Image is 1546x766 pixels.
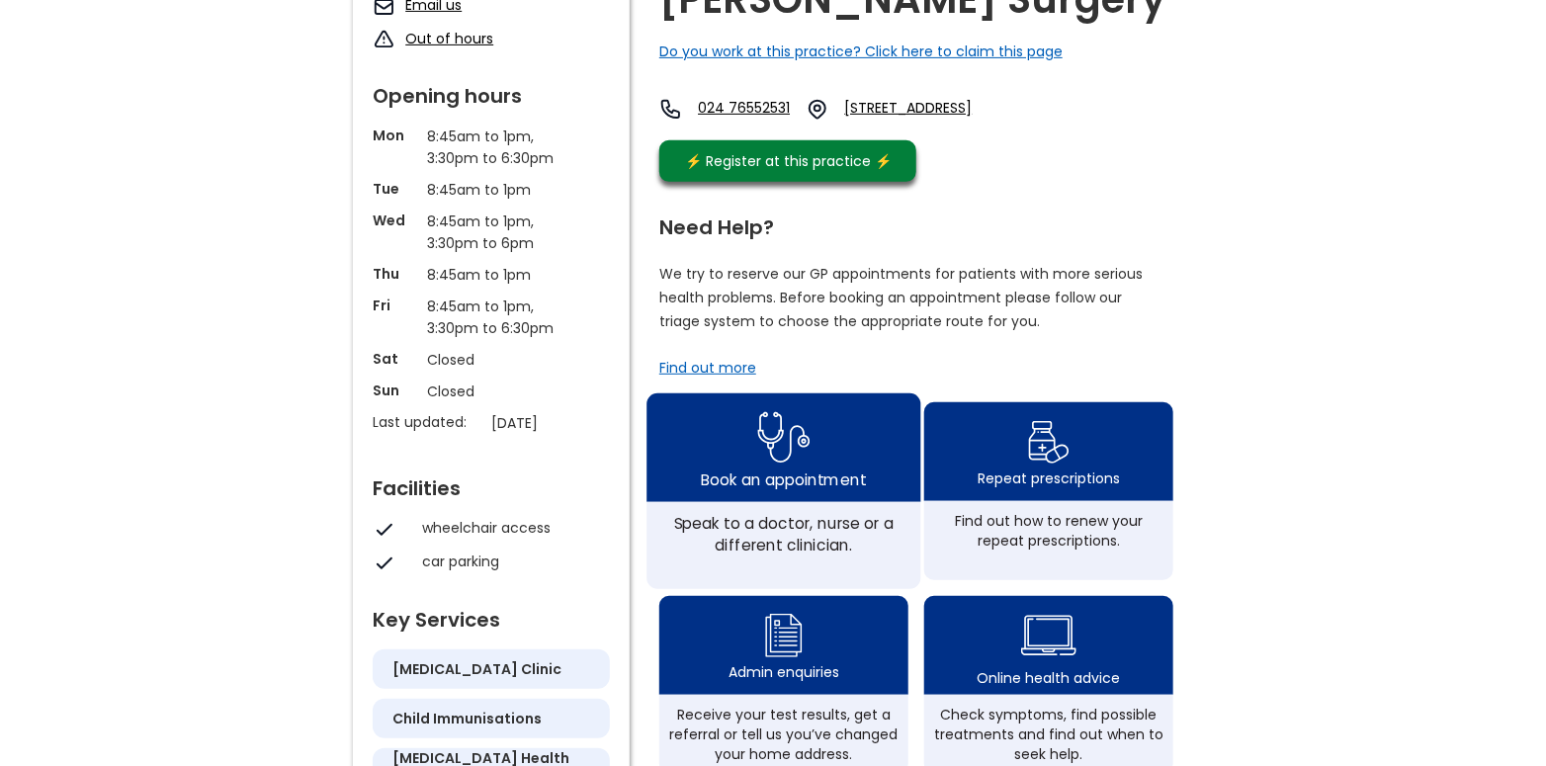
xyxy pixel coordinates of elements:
p: Wed [373,211,417,230]
p: Fri [373,296,417,315]
div: Speak to a doctor, nurse or a different clinician. [657,513,909,556]
p: [DATE] [491,412,620,434]
div: Opening hours [373,76,610,106]
p: We try to reserve our GP appointments for patients with more serious health problems. Before book... [659,262,1144,333]
a: 024 76552531 [698,98,790,121]
p: Closed [427,349,556,371]
div: Facilities [373,468,610,498]
p: 8:45am to 1pm, 3:30pm to 6:30pm [427,126,556,169]
div: Find out how to renew your repeat prescriptions. [934,511,1163,551]
p: Mon [373,126,417,145]
h5: child immunisations [392,709,542,728]
img: health advice icon [1021,603,1076,668]
p: Closed [427,381,556,402]
div: Need Help? [659,208,1173,237]
div: wheelchair access [422,518,600,538]
a: ⚡️ Register at this practice ⚡️ [659,140,916,182]
a: Find out more [659,358,756,378]
a: repeat prescription iconRepeat prescriptionsFind out how to renew your repeat prescriptions. [924,402,1173,580]
h5: [MEDICAL_DATA] clinic [392,659,561,679]
p: 8:45am to 1pm [427,179,556,201]
a: Do you work at this practice? Click here to claim this page [659,42,1063,61]
img: exclamation icon [373,29,395,51]
div: Key Services [373,600,610,630]
div: Repeat prescriptions [978,468,1120,488]
img: repeat prescription icon [1028,416,1071,468]
div: Admin enquiries [729,662,839,682]
img: book appointment icon [758,405,811,469]
p: Tue [373,179,417,199]
a: Out of hours [405,29,493,48]
p: Last updated: [373,412,481,432]
div: Check symptoms, find possible treatments and find out when to seek help. [934,705,1163,764]
div: Receive your test results, get a referral or tell us you’ve changed your home address. [669,705,899,764]
img: admin enquiry icon [762,609,806,662]
p: Thu [373,264,417,284]
img: telephone icon [659,98,682,121]
div: car parking [422,552,600,571]
p: 8:45am to 1pm [427,264,556,286]
img: practice location icon [806,98,828,121]
p: Sun [373,381,417,400]
p: 8:45am to 1pm, 3:30pm to 6pm [427,211,556,254]
a: book appointment icon Book an appointmentSpeak to a doctor, nurse or a different clinician. [646,393,920,589]
p: 8:45am to 1pm, 3:30pm to 6:30pm [427,296,556,339]
p: Sat [373,349,417,369]
div: Book an appointment [701,469,866,491]
a: [STREET_ADDRESS] [845,98,1029,121]
div: Online health advice [978,668,1121,688]
div: ⚡️ Register at this practice ⚡️ [675,150,902,172]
